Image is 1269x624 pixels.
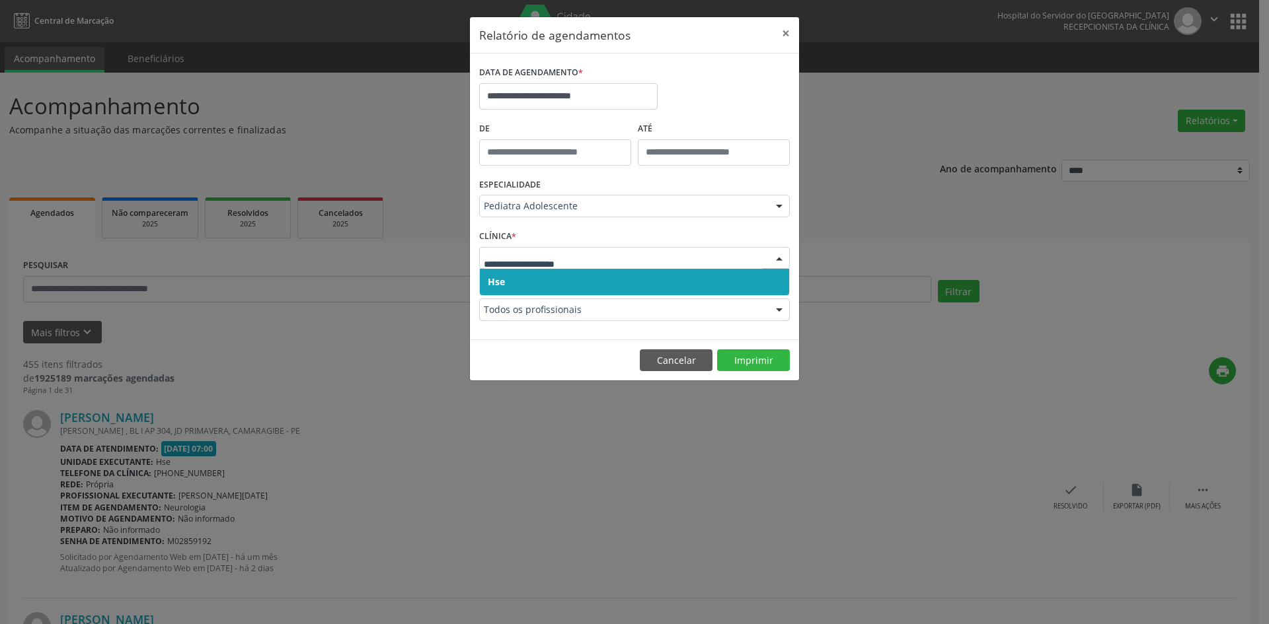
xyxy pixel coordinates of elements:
[488,275,505,288] span: Hse
[638,119,790,139] label: ATÉ
[640,349,712,372] button: Cancelar
[484,303,763,316] span: Todos os profissionais
[484,199,763,213] span: Pediatra Adolescente
[773,17,799,50] button: Close
[717,349,790,372] button: Imprimir
[479,26,631,44] h5: Relatório de agendamentos
[479,63,583,83] label: DATA DE AGENDAMENTO
[479,119,631,139] label: De
[479,226,516,247] label: CLÍNICA
[479,175,541,195] label: ESPECIALIDADE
